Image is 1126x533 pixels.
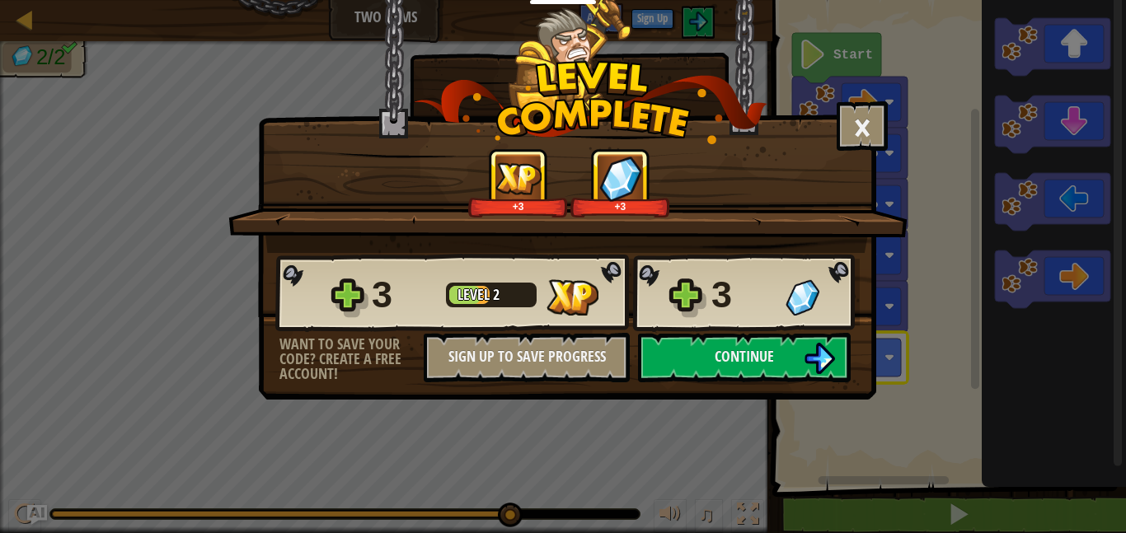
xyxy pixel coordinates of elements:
img: level_complete.png [414,61,767,144]
button: × [837,101,888,151]
div: Want to save your code? Create a free account! [279,337,424,381]
button: Sign Up to Save Progress [424,333,630,382]
img: Gems Gained [786,279,819,316]
span: Level [457,284,493,305]
img: XP Gained [495,162,542,194]
div: +3 [574,200,667,213]
div: 3 [711,269,776,321]
span: Continue [715,346,774,367]
img: XP Gained [547,279,598,316]
div: 3 [372,269,436,321]
img: Gems Gained [599,156,642,201]
span: 2 [493,284,500,305]
div: +3 [472,200,565,213]
button: Continue [638,333,851,382]
img: Continue [804,343,835,374]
